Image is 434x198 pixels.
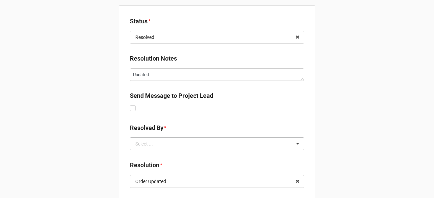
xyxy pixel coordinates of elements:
textarea: Updated [130,68,304,81]
div: Resolved [135,35,154,40]
label: Send Message to Project Lead [130,91,213,101]
label: Status [130,17,147,26]
label: Resolved By [130,123,163,133]
div: Select ... [135,141,153,146]
div: Order Updated [135,179,166,184]
label: Resolution [130,160,159,170]
label: Resolution Notes [130,54,177,63]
